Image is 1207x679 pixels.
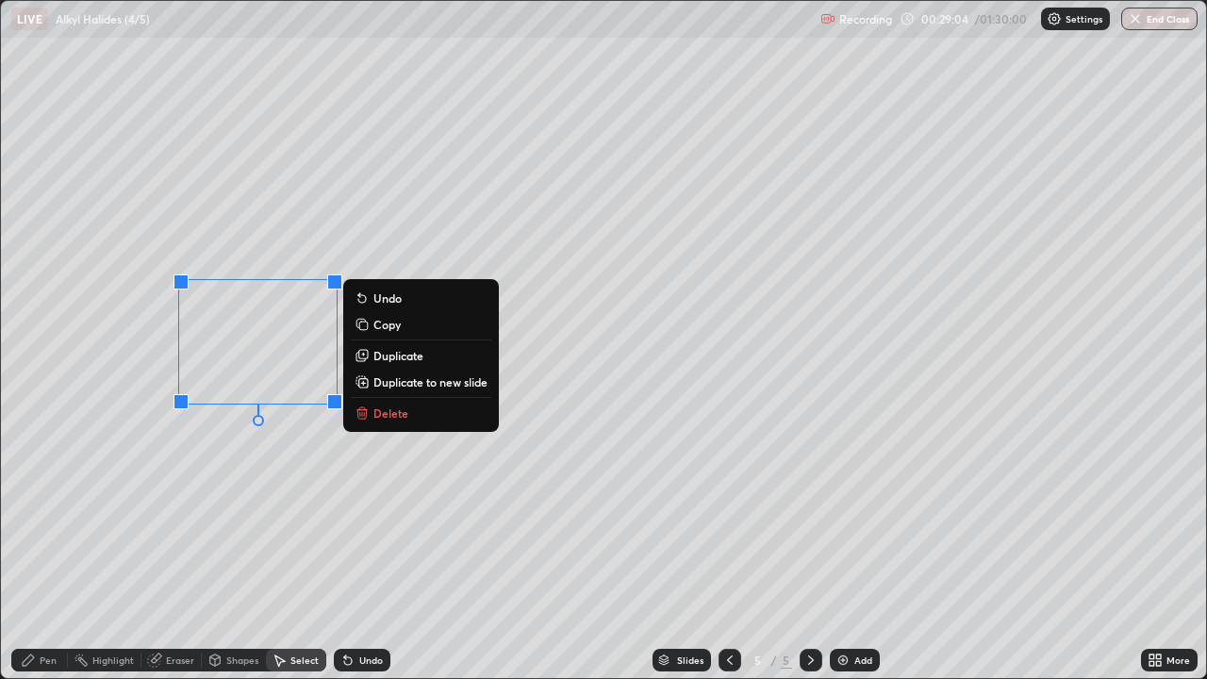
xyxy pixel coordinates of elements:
button: Delete [351,402,491,424]
p: Recording [839,12,892,26]
div: Highlight [92,655,134,665]
img: recording.375f2c34.svg [820,11,835,26]
p: Duplicate [373,348,423,363]
button: Copy [351,313,491,336]
div: 5 [749,654,768,666]
p: LIVE [17,11,42,26]
button: Undo [351,287,491,309]
p: Settings [1066,14,1102,24]
p: Delete [373,406,408,421]
div: Shapes [226,655,258,665]
button: Duplicate [351,344,491,367]
div: Select [290,655,319,665]
p: Alkyl Halides (4/5) [56,11,150,26]
div: Pen [40,655,57,665]
p: Undo [373,290,402,306]
img: add-slide-button [835,653,851,668]
button: Duplicate to new slide [351,371,491,393]
div: 5 [781,652,792,669]
p: Duplicate to new slide [373,374,488,389]
button: End Class [1121,8,1198,30]
div: Slides [677,655,703,665]
div: Eraser [166,655,194,665]
img: class-settings-icons [1047,11,1062,26]
div: Undo [359,655,383,665]
div: More [1166,655,1190,665]
div: / [771,654,777,666]
p: Copy [373,317,401,332]
div: Add [854,655,872,665]
img: end-class-cross [1128,11,1143,26]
